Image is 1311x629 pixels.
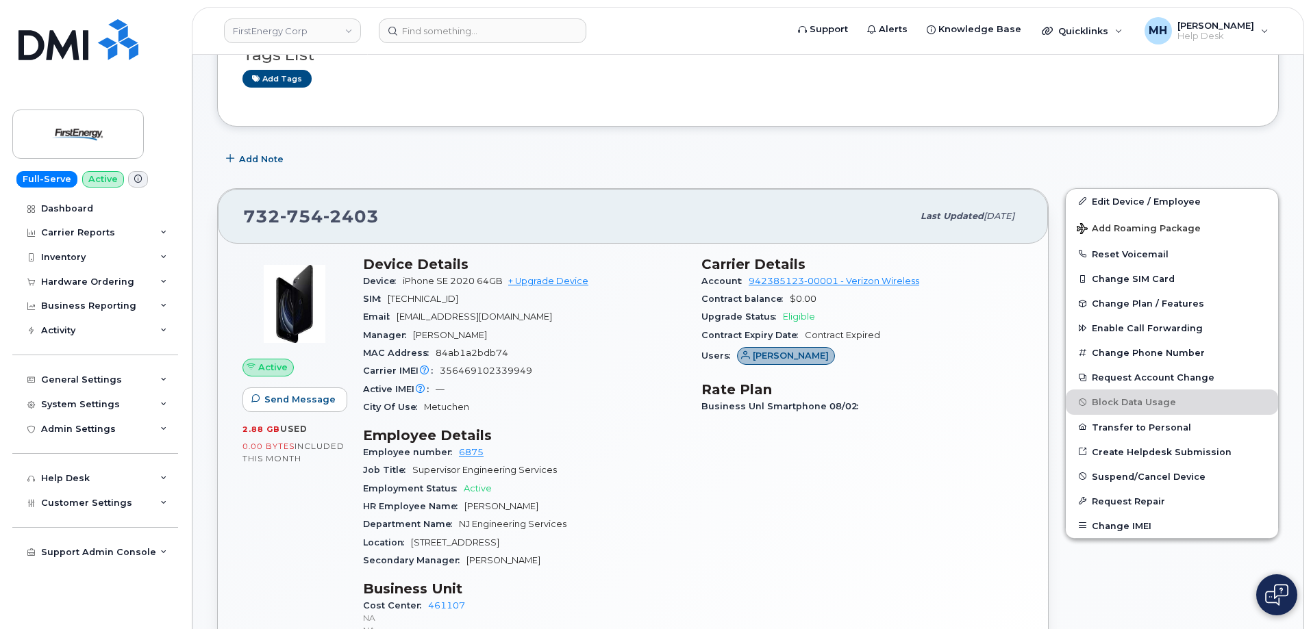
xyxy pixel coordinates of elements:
[1066,365,1278,389] button: Request Account Change
[1066,291,1278,316] button: Change Plan / Features
[701,401,865,411] span: Business Unl Smartphone 08/02
[1066,214,1278,242] button: Add Roaming Package
[984,211,1014,221] span: [DATE]
[243,206,379,227] span: 732
[1066,415,1278,439] button: Transfer to Personal
[363,447,459,457] span: Employee number
[379,18,586,43] input: Find something...
[938,23,1021,36] span: Knowledge Base
[411,537,499,548] span: [STREET_ADDRESS]
[323,206,379,227] span: 2403
[397,311,552,322] span: [EMAIL_ADDRESS][DOMAIN_NAME]
[412,465,557,475] span: Supervisor Engineering Services
[749,276,919,286] a: 942385123-00001 - Verizon Wireless
[1177,20,1254,31] span: [PERSON_NAME]
[464,501,538,511] span: [PERSON_NAME]
[1177,31,1254,42] span: Help Desk
[790,294,816,304] span: $0.00
[253,263,336,345] img: image20231002-3703462-2fle3a.jpeg
[239,153,284,166] span: Add Note
[413,330,487,340] span: [PERSON_NAME]
[701,330,805,340] span: Contract Expiry Date
[363,483,464,493] span: Employment Status
[242,70,312,87] a: Add tags
[363,311,397,322] span: Email
[1066,340,1278,365] button: Change Phone Number
[388,294,458,304] span: [TECHNICAL_ID]
[428,600,465,611] a: 461107
[459,447,484,457] a: 6875
[1066,439,1278,464] a: Create Helpdesk Submission
[1066,489,1278,513] button: Request Repair
[701,276,749,286] span: Account
[280,424,308,434] span: used
[459,519,566,529] span: NJ Engineering Services
[363,348,436,358] span: MAC Address
[280,206,323,227] span: 754
[701,294,790,304] span: Contract balance
[1066,513,1278,538] button: Change IMEI
[1077,223,1201,236] span: Add Roaming Package
[363,537,411,548] span: Location
[701,256,1023,272] h3: Carrier Details
[363,365,440,376] span: Carrier IMEI
[1092,323,1203,333] span: Enable Call Forwarding
[363,465,412,475] span: Job Title
[436,348,508,358] span: 84ab1a2bdb74
[363,580,685,597] h3: Business Unit
[1066,389,1278,414] button: Block Data Usage
[242,441,295,451] span: 0.00 Bytes
[917,16,1031,43] a: Knowledge Base
[1066,266,1278,291] button: Change SIM Card
[788,16,858,43] a: Support
[363,501,464,511] span: HR Employee Name
[858,16,917,43] a: Alerts
[508,276,588,286] a: + Upgrade Device
[363,276,403,286] span: Device
[403,276,503,286] span: iPhone SE 2020 64GB
[363,402,424,412] span: City Of Use
[242,47,1253,64] h3: Tags List
[805,330,880,340] span: Contract Expired
[436,384,445,394] span: —
[1066,464,1278,489] button: Suspend/Cancel Device
[440,365,532,376] span: 356469102339949
[1092,471,1206,481] span: Suspend/Cancel Device
[701,350,737,361] span: Users
[258,361,288,374] span: Active
[1265,584,1288,606] img: Open chat
[217,147,295,172] button: Add Note
[1066,316,1278,340] button: Enable Call Forwarding
[466,555,540,565] span: [PERSON_NAME]
[363,612,685,624] p: NA
[242,441,345,463] span: included this month
[737,350,835,361] a: [PERSON_NAME]
[810,23,848,36] span: Support
[242,387,347,412] button: Send Message
[424,402,469,412] span: Metuchen
[1032,17,1132,44] div: Quicklinks
[363,519,459,529] span: Department Name
[1149,23,1167,39] span: MH
[879,23,908,36] span: Alerts
[1058,25,1108,36] span: Quicklinks
[753,349,829,362] span: [PERSON_NAME]
[701,381,1023,398] h3: Rate Plan
[363,384,436,394] span: Active IMEI
[363,256,685,272] h3: Device Details
[701,311,783,322] span: Upgrade Status
[224,18,361,43] a: FirstEnergy Corp
[363,600,428,611] span: Cost Center
[363,427,685,444] h3: Employee Details
[1066,242,1278,266] button: Reset Voicemail
[921,211,984,221] span: Last updated
[363,555,466,565] span: Secondary Manager
[1092,298,1204,309] span: Change Plan / Features
[264,393,336,406] span: Send Message
[242,424,280,434] span: 2.88 GB
[363,294,388,304] span: SIM
[363,330,413,340] span: Manager
[464,483,492,493] span: Active
[783,311,815,322] span: Eligible
[1135,17,1278,44] div: Melissa Hoye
